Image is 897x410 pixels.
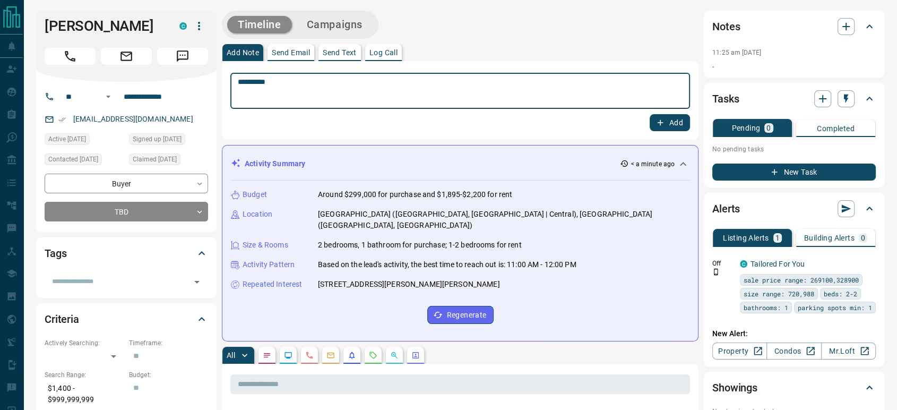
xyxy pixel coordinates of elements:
p: 0 [861,234,865,242]
span: beds: 2-2 [824,288,857,299]
p: Search Range: [45,370,124,380]
div: Tue Aug 12 2025 [45,153,124,168]
p: 1 [775,234,780,242]
p: New Alert: [712,328,876,339]
div: Thu Aug 14 2025 [45,133,124,148]
button: New Task [712,164,876,181]
svg: Requests [369,351,377,360]
svg: Calls [305,351,314,360]
div: Tasks [712,86,876,112]
button: Add [650,114,690,131]
button: Open [189,275,204,289]
h1: [PERSON_NAME] [45,18,163,35]
p: Timeframe: [129,338,208,348]
div: condos.ca [179,22,187,30]
svg: Emails [326,351,335,360]
h2: Tags [45,245,66,262]
h2: Notes [712,18,740,35]
span: Active [DATE] [48,134,86,144]
div: Tags [45,241,208,266]
span: bathrooms: 1 [744,302,788,313]
p: Add Note [227,49,259,56]
p: Building Alerts [804,234,855,242]
p: Around $299,000 for purchase and $1,895-$2,200 for rent [318,189,512,200]
svg: Listing Alerts [348,351,356,360]
div: Notes [712,14,876,39]
h2: Tasks [712,90,739,107]
div: Criteria [45,306,208,332]
svg: Opportunities [390,351,399,360]
a: Condos [766,343,821,360]
svg: Notes [263,351,271,360]
p: Budget: [129,370,208,380]
button: Regenerate [427,306,494,324]
div: Activity Summary< a minute ago [231,154,689,174]
p: Send Email [272,49,310,56]
p: Actively Searching: [45,338,124,348]
p: Activity Summary [245,158,305,169]
p: 2 bedrooms, 1 bathroom for purchase; 1-2 bedrooms for rent [318,240,522,251]
p: < a minute ago [631,159,675,169]
div: condos.ca [740,260,747,268]
p: 0 [766,124,771,132]
a: [EMAIL_ADDRESS][DOMAIN_NAME] [73,115,193,123]
span: Contacted [DATE] [48,154,98,165]
p: 11:25 am [DATE] [712,49,761,56]
span: Call [45,48,96,65]
p: No pending tasks [712,141,876,157]
p: [GEOGRAPHIC_DATA] ([GEOGRAPHIC_DATA], [GEOGRAPHIC_DATA] | Central), [GEOGRAPHIC_DATA] ([GEOGRAPHI... [318,209,689,231]
div: Tue Aug 12 2025 [129,153,208,168]
svg: Agent Actions [411,351,420,360]
p: Location [243,209,272,220]
div: TBD [45,202,208,221]
span: Email [101,48,152,65]
p: Size & Rooms [243,240,288,251]
button: Open [102,90,115,103]
p: Completed [817,125,855,132]
a: Property [712,343,767,360]
span: Claimed [DATE] [133,154,177,165]
p: Activity Pattern [243,259,295,270]
svg: Lead Browsing Activity [284,351,292,360]
button: Timeline [227,16,292,33]
div: Buyer [45,174,208,193]
svg: Push Notification Only [712,268,720,276]
div: Alerts [712,196,876,221]
p: Send Text [323,49,357,56]
a: Mr.Loft [821,343,876,360]
span: sale price range: 269100,328900 [744,275,859,285]
span: Signed up [DATE] [133,134,182,144]
span: size range: 720,988 [744,288,814,299]
div: Showings [712,375,876,400]
span: Message [157,48,208,65]
p: Based on the lead's activity, the best time to reach out is: 11:00 AM - 12:00 PM [318,259,576,270]
p: . [712,59,876,71]
h2: Showings [712,379,757,396]
p: Repeated Interest [243,279,302,290]
p: Budget [243,189,267,200]
span: parking spots min: 1 [798,302,872,313]
a: Tailored For You [751,260,805,268]
h2: Alerts [712,200,740,217]
p: $1,400 - $999,999,999 [45,380,124,408]
p: Log Call [369,49,398,56]
p: [STREET_ADDRESS][PERSON_NAME][PERSON_NAME] [318,279,500,290]
p: Off [712,259,734,268]
p: Listing Alerts [723,234,769,242]
h2: Criteria [45,311,79,328]
p: All [227,352,235,359]
p: Pending [731,124,760,132]
button: Campaigns [296,16,373,33]
svg: Email Verified [58,116,66,123]
div: Wed Oct 09 2024 [129,133,208,148]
